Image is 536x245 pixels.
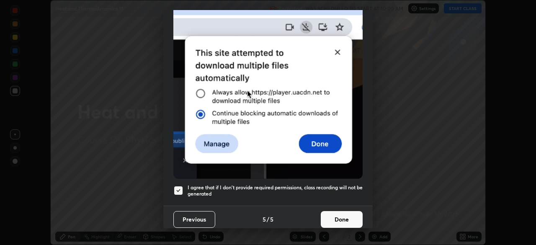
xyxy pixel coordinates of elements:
h5: I agree that if I don't provide required permissions, class recording will not be generated [188,184,363,197]
h4: / [267,215,269,224]
h4: 5 [263,215,266,224]
button: Previous [173,211,215,228]
h4: 5 [270,215,273,224]
button: Done [321,211,363,228]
